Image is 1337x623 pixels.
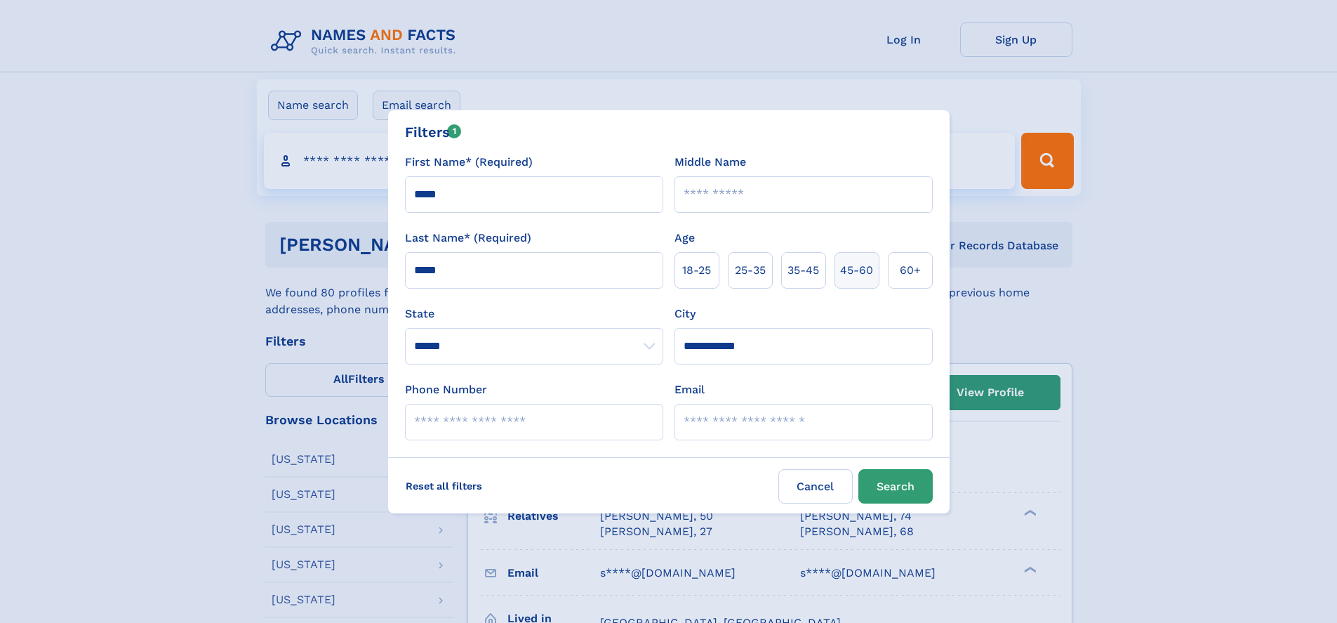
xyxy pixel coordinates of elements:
span: 35‑45 [787,262,819,279]
label: First Name* (Required) [405,154,533,171]
label: Phone Number [405,381,487,398]
label: Last Name* (Required) [405,230,531,247]
span: 25‑35 [735,262,766,279]
label: Cancel [778,469,853,504]
label: Middle Name [674,154,746,171]
label: City [674,306,696,322]
label: State [405,306,663,322]
div: Filters [405,122,462,143]
label: Age [674,230,695,247]
span: 45‑60 [840,262,873,279]
span: 60+ [900,262,921,279]
span: 18‑25 [682,262,711,279]
button: Search [858,469,933,504]
label: Email [674,381,705,398]
label: Reset all filters [397,469,491,503]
